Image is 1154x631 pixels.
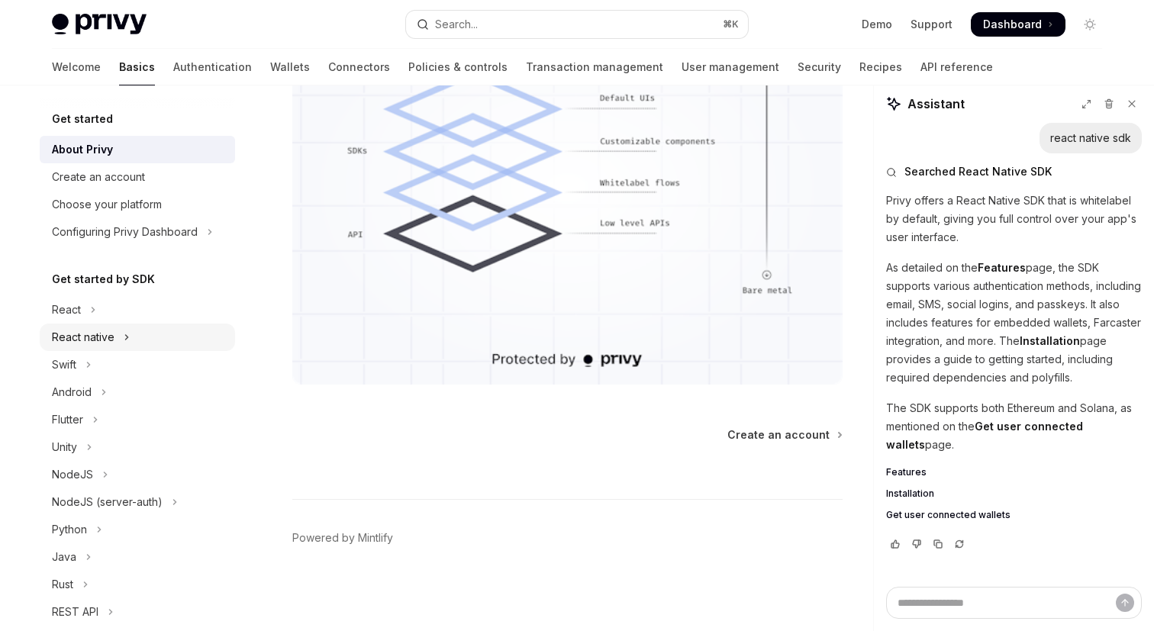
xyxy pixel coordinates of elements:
div: Unity [52,438,77,456]
a: API reference [920,49,993,85]
a: About Privy [40,136,235,163]
button: Toggle dark mode [1078,12,1102,37]
a: Connectors [328,49,390,85]
a: Powered by Mintlify [292,530,393,546]
button: Toggle Android section [40,378,235,406]
button: Toggle Swift section [40,351,235,378]
div: Configuring Privy Dashboard [52,223,198,241]
a: Recipes [859,49,902,85]
strong: Get user connected wallets [886,420,1083,451]
span: Installation [886,488,934,500]
button: Open search [406,11,748,38]
span: Create an account [727,427,830,443]
a: Dashboard [971,12,1065,37]
span: Dashboard [983,17,1042,32]
div: Python [52,520,87,539]
button: Toggle React section [40,296,235,324]
button: Toggle Unity section [40,433,235,461]
img: light logo [52,14,147,35]
div: Create an account [52,168,145,186]
a: Welcome [52,49,101,85]
div: About Privy [52,140,113,159]
div: Choose your platform [52,195,162,214]
a: Security [798,49,841,85]
div: Rust [52,575,73,594]
button: Vote that response was good [886,536,904,552]
a: Demo [862,17,892,32]
span: Get user connected wallets [886,509,1011,521]
button: Toggle Configuring Privy Dashboard section [40,218,235,246]
a: Get user connected wallets [886,509,1142,521]
div: NodeJS (server-auth) [52,493,163,511]
a: Installation [886,488,1142,500]
a: Policies & controls [408,49,508,85]
button: Toggle REST API section [40,598,235,626]
button: Send message [1116,594,1134,612]
div: React native [52,328,114,346]
button: Toggle Rust section [40,571,235,598]
button: Toggle NodeJS (server-auth) section [40,488,235,516]
button: Toggle Flutter section [40,406,235,433]
p: As detailed on the page, the SDK supports various authentication methods, including email, SMS, s... [886,259,1142,387]
div: Search... [435,15,478,34]
span: Searched React Native SDK [904,164,1052,179]
a: Basics [119,49,155,85]
button: Copy chat response [929,536,947,552]
button: Toggle Java section [40,543,235,571]
button: Searched React Native SDK [886,164,1142,179]
div: Swift [52,356,76,374]
a: Features [886,466,1142,478]
a: Create an account [727,427,841,443]
a: User management [682,49,779,85]
span: Features [886,466,927,478]
div: Flutter [52,410,83,429]
button: Toggle Python section [40,516,235,543]
a: Choose your platform [40,191,235,218]
button: Reload last chat [950,536,969,552]
span: ⌘ K [723,18,739,31]
button: Toggle React native section [40,324,235,351]
div: NodeJS [52,465,93,484]
div: Android [52,383,92,401]
strong: Installation [1020,334,1080,347]
h5: Get started by SDK [52,270,155,288]
button: Toggle NodeJS section [40,461,235,488]
p: The SDK supports both Ethereum and Solana, as mentioned on the page. [886,399,1142,454]
a: Authentication [173,49,252,85]
a: Support [911,17,953,32]
div: React [52,301,81,319]
div: Java [52,548,76,566]
span: Assistant [907,95,965,113]
a: Transaction management [526,49,663,85]
strong: Features [978,261,1026,274]
h5: Get started [52,110,113,128]
button: Vote that response was not good [907,536,926,552]
a: Create an account [40,163,235,191]
div: react native sdk [1050,130,1131,146]
div: REST API [52,603,98,621]
textarea: Ask a question... [886,587,1142,619]
a: Wallets [270,49,310,85]
p: Privy offers a React Native SDK that is whitelabel by default, giving you full control over your ... [886,192,1142,246]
